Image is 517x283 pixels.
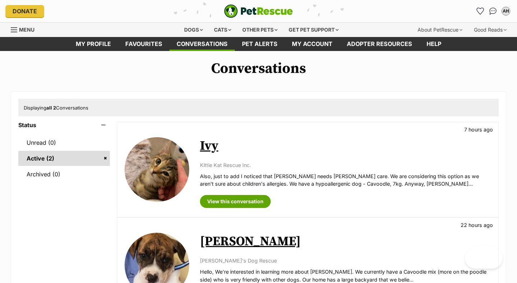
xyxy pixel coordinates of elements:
[18,122,110,128] header: Status
[200,195,271,208] a: View this conversation
[179,23,208,37] div: Dogs
[237,23,283,37] div: Other pets
[284,23,344,37] div: Get pet support
[340,37,419,51] a: Adopter resources
[224,4,293,18] img: logo-e224e6f780fb5917bec1dbf3a21bbac754714ae5b6737aabdf751b685950b380.svg
[118,37,169,51] a: Favourites
[18,167,110,182] a: Archived (0)
[200,257,491,264] p: [PERSON_NAME]'s Dog Rescue
[11,23,39,36] a: Menu
[474,5,512,17] ul: Account quick links
[419,37,448,51] a: Help
[413,23,467,37] div: About PetRescue
[24,105,88,111] span: Displaying Conversations
[487,5,499,17] a: Conversations
[500,5,512,17] button: My account
[19,27,34,33] span: Menu
[474,5,486,17] a: Favourites
[235,37,285,51] a: Pet alerts
[464,126,493,133] p: 7 hours ago
[200,233,301,250] a: [PERSON_NAME]
[5,5,44,17] a: Donate
[224,4,293,18] a: PetRescue
[200,172,491,188] p: Also, just to add I noticed that [PERSON_NAME] needs [PERSON_NAME] care. We are considering this ...
[200,161,491,169] p: Kittie Kat Rescue Inc.
[46,105,56,111] strong: all 2
[502,8,509,15] div: AH
[200,138,218,154] a: Ivy
[18,151,110,166] a: Active (2)
[465,247,503,269] iframe: Help Scout Beacon - Open
[469,23,512,37] div: Good Reads
[169,37,235,51] a: conversations
[125,137,189,202] img: Ivy
[69,37,118,51] a: My profile
[285,37,340,51] a: My account
[461,221,493,229] p: 22 hours ago
[489,8,497,15] img: chat-41dd97257d64d25036548639549fe6c8038ab92f7586957e7f3b1b290dea8141.svg
[18,135,110,150] a: Unread (0)
[209,23,236,37] div: Cats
